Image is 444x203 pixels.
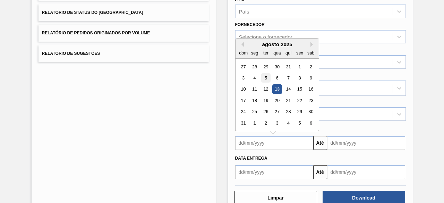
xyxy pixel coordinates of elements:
[306,85,315,94] div: Choose sábado, 16 de agosto de 2025
[235,165,313,179] input: dd/mm/yyyy
[261,96,270,105] div: Choose terça-feira, 19 de agosto de 2025
[272,107,282,117] div: Choose quarta-feira, 27 de agosto de 2025
[295,73,304,83] div: Choose sexta-feira, 8 de agosto de 2025
[283,48,293,58] div: qui
[272,48,282,58] div: qua
[295,118,304,128] div: Choose sexta-feira, 5 de setembro de 2025
[261,73,270,83] div: Choose terça-feira, 5 de agosto de 2025
[261,62,270,71] div: Choose terça-feira, 29 de julho de 2025
[235,156,267,161] span: Data entrega
[295,48,304,58] div: sex
[272,96,282,105] div: Choose quarta-feira, 20 de agosto de 2025
[239,9,249,15] div: País
[295,85,304,94] div: Choose sexta-feira, 15 de agosto de 2025
[239,73,248,83] div: Choose domingo, 3 de agosto de 2025
[306,62,315,71] div: Choose sábado, 2 de agosto de 2025
[39,4,209,21] button: Relatório de Status do [GEOGRAPHIC_DATA]
[239,118,248,128] div: Choose domingo, 31 de agosto de 2025
[261,48,270,58] div: ter
[306,107,315,117] div: Choose sábado, 30 de agosto de 2025
[306,96,315,105] div: Choose sábado, 23 de agosto de 2025
[250,118,259,128] div: Choose segunda-feira, 1 de setembro de 2025
[295,107,304,117] div: Choose sexta-feira, 29 de agosto de 2025
[261,85,270,94] div: Choose terça-feira, 12 de agosto de 2025
[236,41,319,47] div: agosto 2025
[250,107,259,117] div: Choose segunda-feira, 25 de agosto de 2025
[327,165,405,179] input: dd/mm/yyyy
[239,34,292,40] div: Selecione o fornecedor
[313,165,327,179] button: Até
[239,107,248,117] div: Choose domingo, 24 de agosto de 2025
[283,62,293,71] div: Choose quinta-feira, 31 de julho de 2025
[310,42,315,47] button: Next Month
[261,118,270,128] div: Choose terça-feira, 2 de setembro de 2025
[239,96,248,105] div: Choose domingo, 17 de agosto de 2025
[272,62,282,71] div: Choose quarta-feira, 30 de julho de 2025
[306,73,315,83] div: Choose sábado, 9 de agosto de 2025
[42,51,100,56] span: Relatório de Sugestões
[283,96,293,105] div: Choose quinta-feira, 21 de agosto de 2025
[238,61,316,129] div: month 2025-08
[261,107,270,117] div: Choose terça-feira, 26 de agosto de 2025
[283,118,293,128] div: Choose quinta-feira, 4 de setembro de 2025
[313,136,327,150] button: Até
[239,42,244,47] button: Previous Month
[306,48,315,58] div: sab
[306,118,315,128] div: Choose sábado, 6 de setembro de 2025
[39,25,209,42] button: Relatório de Pedidos Originados por Volume
[327,136,405,150] input: dd/mm/yyyy
[239,48,248,58] div: dom
[42,10,143,15] span: Relatório de Status do [GEOGRAPHIC_DATA]
[235,22,265,27] label: Fornecedor
[250,48,259,58] div: seg
[235,136,313,150] input: dd/mm/yyyy
[283,73,293,83] div: Choose quinta-feira, 7 de agosto de 2025
[250,73,259,83] div: Choose segunda-feira, 4 de agosto de 2025
[250,85,259,94] div: Choose segunda-feira, 11 de agosto de 2025
[42,31,150,35] span: Relatório de Pedidos Originados por Volume
[39,45,209,62] button: Relatório de Sugestões
[272,85,282,94] div: Choose quarta-feira, 13 de agosto de 2025
[283,85,293,94] div: Choose quinta-feira, 14 de agosto de 2025
[250,62,259,71] div: Choose segunda-feira, 28 de julho de 2025
[272,73,282,83] div: Choose quarta-feira, 6 de agosto de 2025
[295,62,304,71] div: Choose sexta-feira, 1 de agosto de 2025
[239,85,248,94] div: Choose domingo, 10 de agosto de 2025
[250,96,259,105] div: Choose segunda-feira, 18 de agosto de 2025
[283,107,293,117] div: Choose quinta-feira, 28 de agosto de 2025
[239,62,248,71] div: Choose domingo, 27 de julho de 2025
[272,118,282,128] div: Choose quarta-feira, 3 de setembro de 2025
[295,96,304,105] div: Choose sexta-feira, 22 de agosto de 2025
